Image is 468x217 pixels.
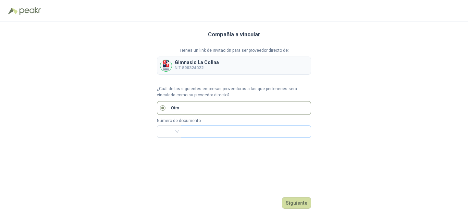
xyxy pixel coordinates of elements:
[157,86,311,99] p: ¿Cuál de las siguientes empresas proveedoras a las que perteneces será vinculada como su proveedo...
[157,118,311,124] p: Número de documento
[160,60,172,71] img: Company Logo
[282,197,311,209] button: Siguiente
[182,65,204,70] b: 890324022
[175,65,219,71] p: NIT
[8,8,18,14] img: Logo
[157,47,311,54] p: Tienes un link de invitación para ser proveedor directo de:
[208,30,260,39] h3: Compañía a vincular
[175,60,219,65] p: Gimnasio La Colina
[19,7,41,15] img: Peakr
[171,105,179,111] p: Otro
